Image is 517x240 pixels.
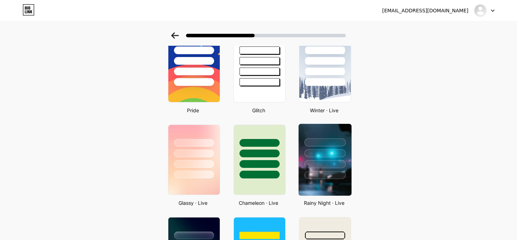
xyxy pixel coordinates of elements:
[166,199,220,207] div: Glassy · Live
[297,199,351,207] div: Rainy Night · Live
[231,199,286,207] div: Chameleon · Live
[166,107,220,114] div: Pride
[299,124,351,196] img: rainy_night.jpg
[382,7,468,14] div: [EMAIL_ADDRESS][DOMAIN_NAME]
[231,107,286,114] div: Glitch
[297,107,351,114] div: Winter · Live
[474,4,487,17] img: ali_belhaj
